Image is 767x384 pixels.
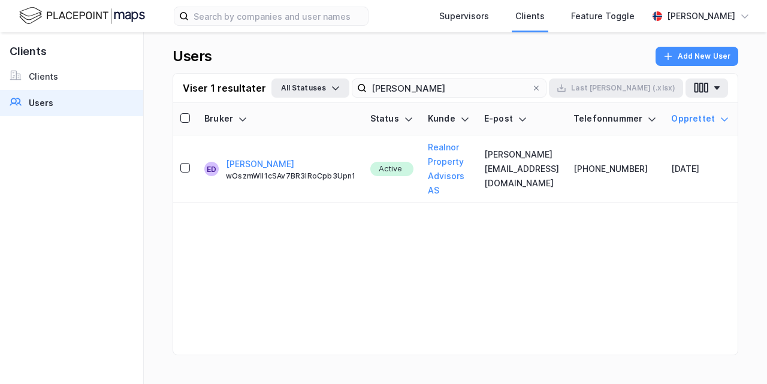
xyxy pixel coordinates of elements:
button: [PERSON_NAME] [226,157,294,171]
td: [DATE] [664,135,736,203]
div: Feature Toggle [571,9,635,23]
div: Supervisors [439,9,489,23]
div: Viser 1 resultater [183,81,266,95]
input: Search user by name, email or client [367,79,532,97]
input: Search by companies and user names [189,7,368,25]
div: Users [29,96,53,110]
div: Opprettet [671,113,729,125]
div: Clients [515,9,545,23]
iframe: Chat Widget [707,326,767,384]
button: Add New User [656,47,738,66]
div: Telefonnummer [573,113,657,125]
div: E-post [484,113,559,125]
div: Kontrollprogram for chat [707,326,767,384]
button: All Statuses [271,78,349,98]
td: [PERSON_NAME][EMAIL_ADDRESS][DOMAIN_NAME] [477,135,566,203]
div: ED [207,162,216,176]
div: Status [370,113,413,125]
div: Bruker [204,113,356,125]
img: logo.f888ab2527a4732fd821a326f86c7f29.svg [19,5,145,26]
div: wOszmWII1cSAv7BR3IRoCpb3Upn1 [226,171,356,181]
div: Clients [29,69,58,84]
div: [PERSON_NAME] [667,9,735,23]
button: Realnor Property Advisors AS [428,140,470,198]
div: [PHONE_NUMBER] [573,162,657,176]
div: Kunde [428,113,470,125]
div: Users [173,47,212,66]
